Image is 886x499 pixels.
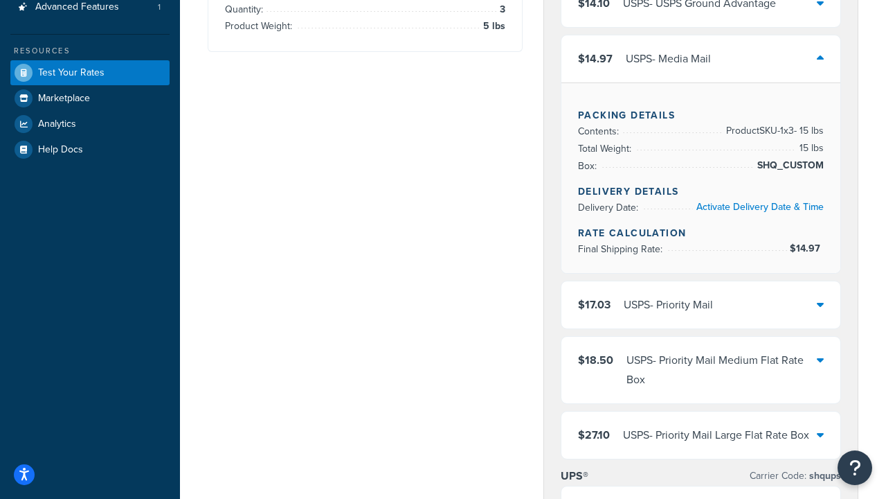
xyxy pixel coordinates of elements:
span: Product Weight: [225,19,296,33]
span: $17.03 [578,297,611,313]
span: Analytics [38,119,76,130]
a: Marketplace [10,86,170,111]
div: USPS - Priority Mail [624,295,713,315]
a: Analytics [10,112,170,137]
span: SHQ_CUSTOM [754,157,824,174]
button: Open Resource Center [838,450,872,485]
span: $27.10 [578,427,610,443]
a: Help Docs [10,137,170,162]
span: Advanced Features [35,1,119,13]
h3: UPS® [561,469,588,483]
span: Marketplace [38,93,90,105]
a: Test Your Rates [10,60,170,85]
span: Product SKU-1 x 3 - 15 lbs [723,123,824,139]
span: Box: [578,159,600,173]
p: Carrier Code: [750,466,841,486]
div: USPS - Priority Mail Medium Flat Rate Box [626,351,817,389]
span: 3 [496,1,505,18]
span: shqups [806,469,841,483]
span: $18.50 [578,352,613,368]
span: $14.97 [578,51,613,67]
h4: Packing Details [578,108,824,123]
div: USPS - Priority Mail Large Flat Rate Box [623,426,809,445]
span: 1 [158,1,161,13]
h4: Delivery Details [578,184,824,199]
span: Contents: [578,124,622,139]
span: 15 lbs [796,140,824,157]
span: Quantity: [225,2,266,17]
span: Test Your Rates [38,67,105,79]
a: Activate Delivery Date & Time [696,200,824,214]
div: Resources [10,45,170,57]
div: USPS - Media Mail [626,49,711,69]
span: Final Shipping Rate: [578,242,666,256]
span: 5 lbs [480,18,505,35]
span: Total Weight: [578,141,635,156]
span: $14.97 [790,241,824,256]
span: Delivery Date: [578,200,642,215]
span: Help Docs [38,144,83,156]
h4: Rate Calculation [578,226,824,240]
